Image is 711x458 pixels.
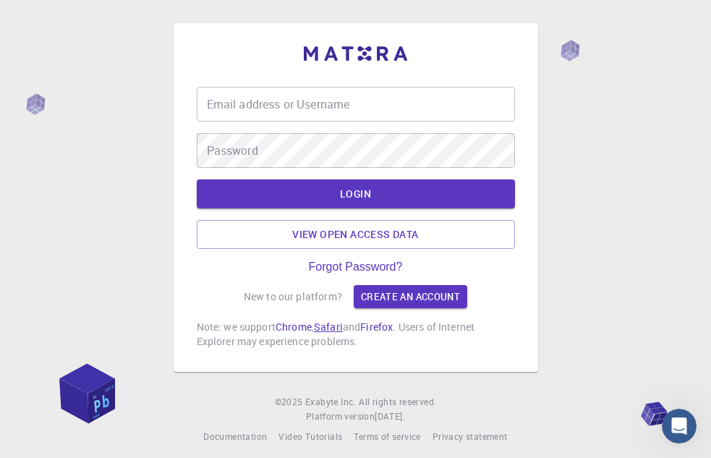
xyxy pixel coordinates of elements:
[203,430,267,444] a: Documentation
[197,320,515,349] p: Note: we support , and . Users of Internet Explorer may experience problems.
[145,325,289,383] button: Messages
[354,430,420,444] a: Terms of service
[360,320,393,334] a: Firefox
[309,260,403,273] a: Forgot Password?
[249,23,275,49] div: Close
[29,27,122,51] img: logo
[56,361,88,371] span: Home
[662,409,697,444] iframe: Intercom live chat
[359,395,436,410] span: All rights reserved.
[197,23,226,52] img: Profile image for Timur
[278,431,342,442] span: Video Tutorials
[306,410,375,424] span: Platform version
[203,431,267,442] span: Documentation
[305,395,356,410] a: Exabyte Inc.
[29,103,260,127] p: Hi there
[375,410,405,422] span: [DATE] .
[314,320,343,334] a: Safari
[192,361,242,371] span: Messages
[14,170,275,225] div: Send us a messageWe'll be back online later [DATE]
[433,430,508,444] a: Privacy statement
[197,179,515,208] button: LOGIN
[276,320,312,334] a: Chrome
[30,182,242,198] div: Send us a message
[354,431,420,442] span: Terms of service
[275,395,305,410] span: © 2025
[354,285,467,308] a: Create an account
[305,396,356,407] span: Exabyte Inc.
[30,198,242,213] div: We'll be back online later [DATE]
[29,127,260,152] p: How can we help?
[433,431,508,442] span: Privacy statement
[197,220,515,249] a: View open access data
[244,289,342,304] p: New to our platform?
[278,430,342,444] a: Video Tutorials
[375,410,405,424] a: [DATE].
